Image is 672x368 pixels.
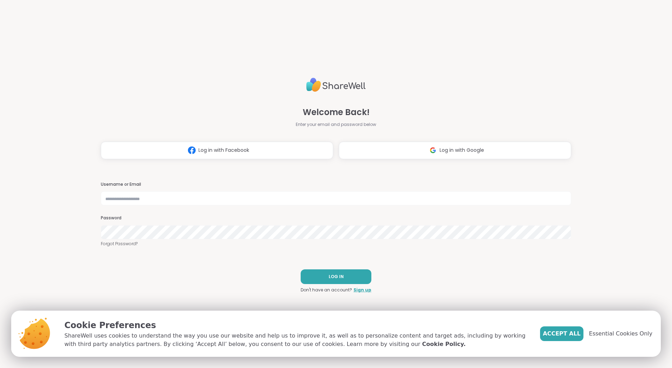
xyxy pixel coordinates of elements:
button: LOG IN [301,269,371,284]
span: Log in with Facebook [198,147,249,154]
span: Enter your email and password below [296,121,376,128]
button: Accept All [540,326,583,341]
h3: Username or Email [101,182,571,187]
h3: Password [101,215,571,221]
img: ShareWell Logomark [185,144,198,157]
span: Essential Cookies Only [589,330,652,338]
span: Accept All [543,330,581,338]
button: Log in with Google [339,142,571,159]
span: Welcome Back! [303,106,370,119]
a: Sign up [353,287,371,293]
p: Cookie Preferences [64,319,529,332]
span: LOG IN [329,274,344,280]
button: Log in with Facebook [101,142,333,159]
a: Forgot Password? [101,241,571,247]
span: Log in with Google [440,147,484,154]
span: Don't have an account? [301,287,352,293]
p: ShareWell uses cookies to understand the way you use our website and help us to improve it, as we... [64,332,529,348]
img: ShareWell Logomark [426,144,440,157]
img: ShareWell Logo [306,75,366,95]
a: Cookie Policy. [422,340,465,348]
